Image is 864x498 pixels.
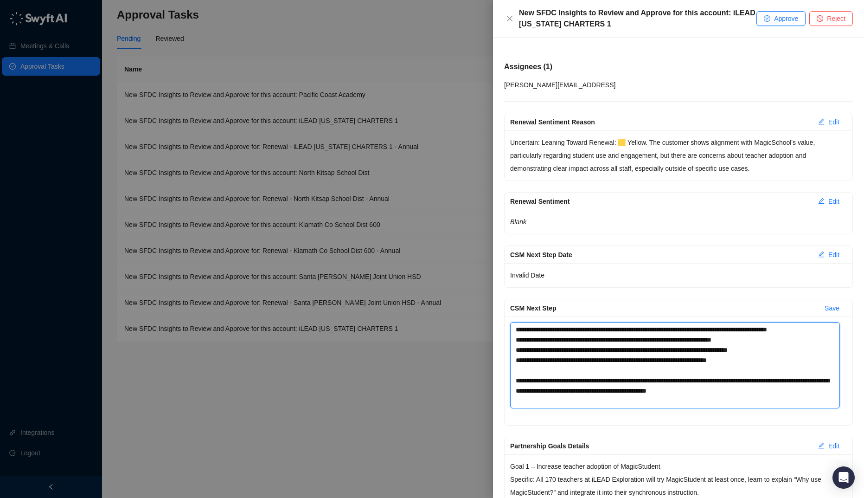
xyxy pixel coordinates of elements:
span: [PERSON_NAME][EMAIL_ADDRESS] [504,81,615,89]
span: Edit [828,250,839,260]
button: Reject [809,11,853,26]
h5: Assignees ( 1 ) [504,61,853,72]
div: CSM Next Step [510,303,817,313]
span: Approve [774,13,798,24]
p: Invalid Date [510,269,847,282]
span: check-circle [764,15,770,22]
span: Save [825,303,839,313]
span: Reject [827,13,845,24]
p: Uncertain: Leaning Toward Renewal: 🟨 Yellow. The customer shows alignment with MagicSchool's valu... [510,136,847,175]
div: Renewal Sentiment Reason [510,117,811,127]
span: edit [818,198,825,204]
button: Approve [756,11,806,26]
span: Edit [828,117,839,127]
span: stop [817,15,823,22]
span: edit [818,251,825,258]
span: edit [818,442,825,449]
div: Open Intercom Messenger [832,466,855,489]
button: Edit [811,439,847,453]
div: CSM Next Step Date [510,250,811,260]
button: Edit [811,247,847,262]
span: edit [818,118,825,125]
div: New SFDC Insights to Review and Approve for this account: iLEAD [US_STATE] CHARTERS 1 [519,7,756,30]
button: Edit [811,115,847,129]
button: Edit [811,194,847,209]
span: Edit [828,441,839,451]
div: Partnership Goals Details [510,441,811,451]
span: close [506,15,513,22]
div: Renewal Sentiment [510,196,811,207]
em: Blank [510,218,526,226]
button: Close [504,13,515,24]
span: Edit [828,196,839,207]
button: Save [817,301,847,316]
textarea: CSM Next Step [510,322,840,408]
